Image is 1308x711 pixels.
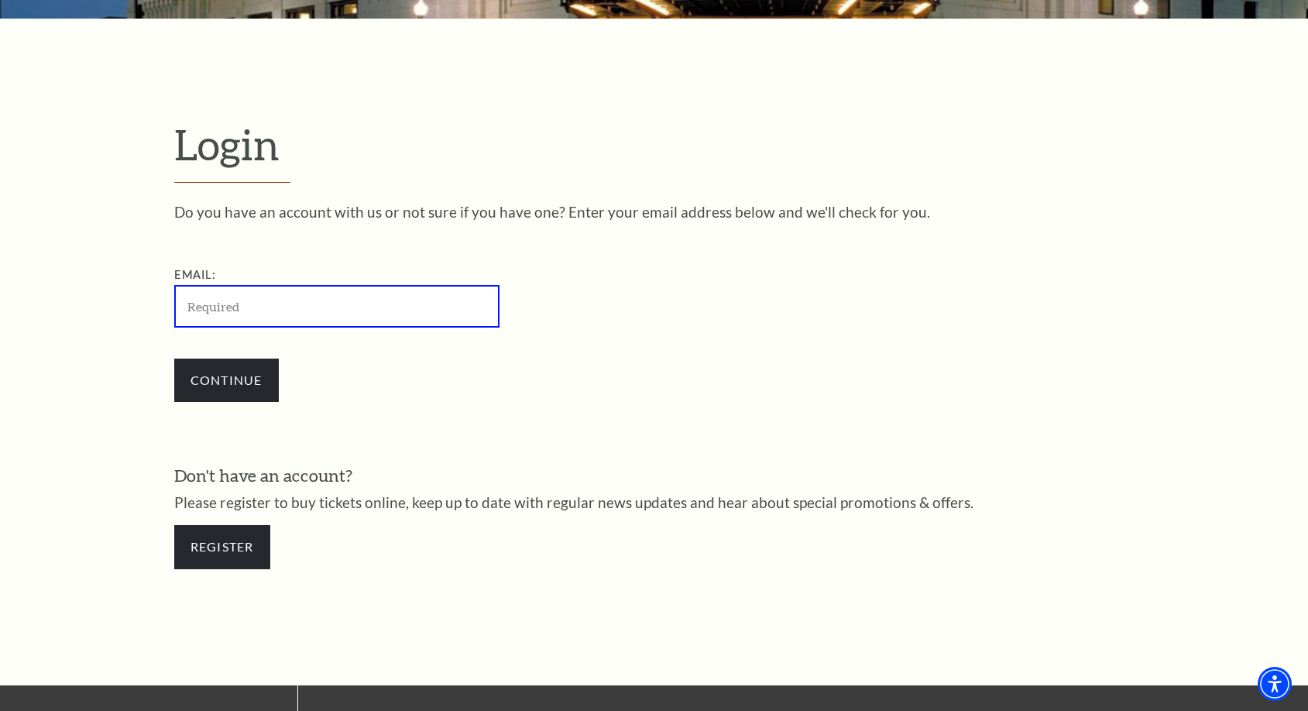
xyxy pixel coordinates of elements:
a: Register [174,525,270,568]
p: Do you have an account with us or not sure if you have one? Enter your email address below and we... [174,204,1135,219]
input: Submit button [174,359,279,402]
div: Accessibility Menu [1258,667,1292,701]
label: Email: [174,268,217,281]
input: Required [174,285,500,328]
span: Login [174,119,280,169]
p: Please register to buy tickets online, keep up to date with regular news updates and hear about s... [174,495,1135,510]
h3: Don't have an account? [174,464,1135,488]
